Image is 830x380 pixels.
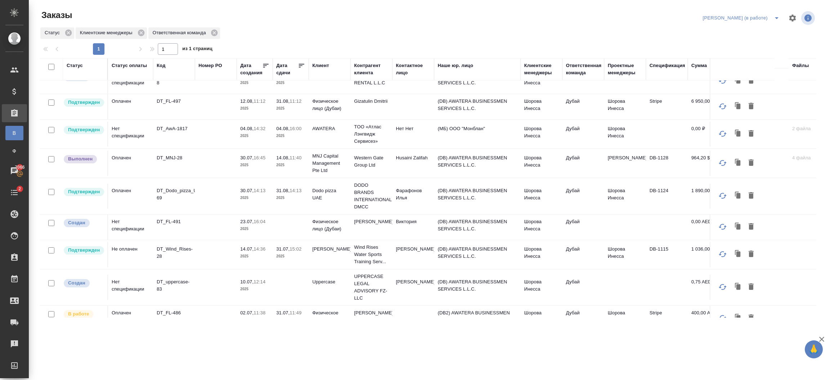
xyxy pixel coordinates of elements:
div: Статус [67,62,83,69]
p: 11:12 [254,98,265,104]
p: DT_FL-497 [157,98,191,105]
td: Оплачен [108,306,153,331]
span: Настроить таблицу [784,9,801,27]
button: Клонировать [731,247,745,261]
p: Физическое лицо (Дубаи) [312,309,347,324]
td: Дубай [562,69,604,94]
p: Подтвержден [68,247,100,254]
p: 14:13 [254,188,265,193]
p: 11:49 [290,310,302,315]
td: 400,00 AED [688,306,724,331]
td: Шорова Инесса [521,215,562,240]
td: Оплачен [108,94,153,119]
span: 🙏 [808,342,820,357]
div: Проектные менеджеры [608,62,642,76]
div: Выставляется автоматически при создании заказа [63,218,104,228]
button: Удалить [745,127,757,141]
p: 2025 [240,162,269,169]
td: Нет спецификации [108,69,153,94]
button: Удалить [745,74,757,88]
div: Выставляет КМ после уточнения всех необходимых деталей и получения согласия клиента на запуск. С ... [63,98,104,107]
div: Выставляет КМ после уточнения всех необходимых деталей и получения согласия клиента на запуск. С ... [63,125,104,135]
td: DB-1115 [646,242,688,267]
p: 2025 [276,317,305,324]
p: 11:12 [290,98,302,104]
button: Удалить [745,156,757,170]
div: Файлы [792,62,809,69]
button: Обновить [714,154,731,172]
div: Выставляет ПМ после принятия заказа от КМа [63,309,104,319]
p: 14.08, [276,155,290,160]
td: Оплачен [108,151,153,176]
div: split button [701,12,784,24]
p: Статус [45,29,62,36]
p: 11:38 [254,310,265,315]
div: Номер PO [198,62,222,69]
button: Обновить [714,218,731,235]
span: Посмотреть информацию [801,11,816,25]
div: Выставляет ПМ после сдачи и проведения начислений. Последний этап для ПМа [63,154,104,164]
td: Нет Нет [392,121,434,147]
td: Дубай [562,275,604,300]
td: Дубай [562,184,604,209]
p: UPPERCASE LEGAL ADVISORY FZ-LLC [354,273,389,302]
p: 4 файла [792,154,827,162]
span: 7066 [10,164,29,171]
p: Выполнен [68,155,93,163]
td: (DB) AWATERA BUSINESSMEN SERVICES L.L.C. [434,215,521,240]
div: Код [157,62,165,69]
td: Belov Maxim [392,69,434,94]
button: Клонировать [731,156,745,170]
p: DT_AwA-1817 [157,125,191,132]
p: 30.07, [240,188,254,193]
td: Шорова Инесса [604,184,646,209]
div: Дата создания [240,62,262,76]
td: 0,75 AED [688,275,724,300]
td: 0,00 AED [688,215,724,240]
td: Нет спецификации [108,121,153,147]
p: 11:40 [290,155,302,160]
td: (МБ) ООО "Монблан" [434,121,521,147]
p: [PERSON_NAME] [354,309,389,317]
td: 0,00 ₽ [688,121,724,147]
button: Обновить [714,187,731,204]
p: 31.08, [276,98,290,104]
p: 31.07, [276,246,290,252]
p: 2025 [240,253,269,260]
td: Шорова Инесса [521,184,562,209]
td: (DB) AWATERA BUSINESSMEN SERVICES L.L.C. [434,242,521,267]
p: [PERSON_NAME] [354,218,389,225]
p: 2025 [240,286,269,293]
td: 1 890,00 AED [688,184,724,209]
p: MNJ Capital Management Pte Ltd [312,153,347,174]
p: Ответственная команда [153,29,209,36]
p: Western Gate Group Ltd [354,154,389,169]
button: Удалить [745,189,757,203]
p: 02.07, [240,310,254,315]
p: Подтвержден [68,126,100,133]
td: (DB) AWATERA BUSINESSMEN SERVICES L.L.C. [434,275,521,300]
td: Дубай [562,242,604,267]
button: Клонировать [731,74,745,88]
td: Шорова Инесса [604,306,646,331]
p: 2025 [276,162,305,169]
p: DT_Dodo_pizza_UAE-69 [157,187,191,202]
td: [PERSON_NAME] [392,275,434,300]
button: Удалить [745,247,757,261]
p: Подтвержден [68,99,100,106]
p: Создан [68,219,85,226]
span: из 1 страниц [182,44,213,55]
p: Gizatulin Dmitrii [354,98,389,105]
button: Клонировать [731,280,745,294]
p: DT_Wind_Rises-28 [157,246,191,260]
p: 12:14 [254,279,265,284]
p: 04.08, [276,126,290,131]
p: 2025 [240,132,269,140]
td: 1 036,00 AED [688,242,724,267]
p: DT_MNJ-28 [157,154,191,162]
p: В работе [68,310,89,318]
div: Статус оплаты [112,62,147,69]
p: 2025 [276,132,305,140]
td: 964,20 $ [688,151,724,176]
button: Удалить [745,100,757,113]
